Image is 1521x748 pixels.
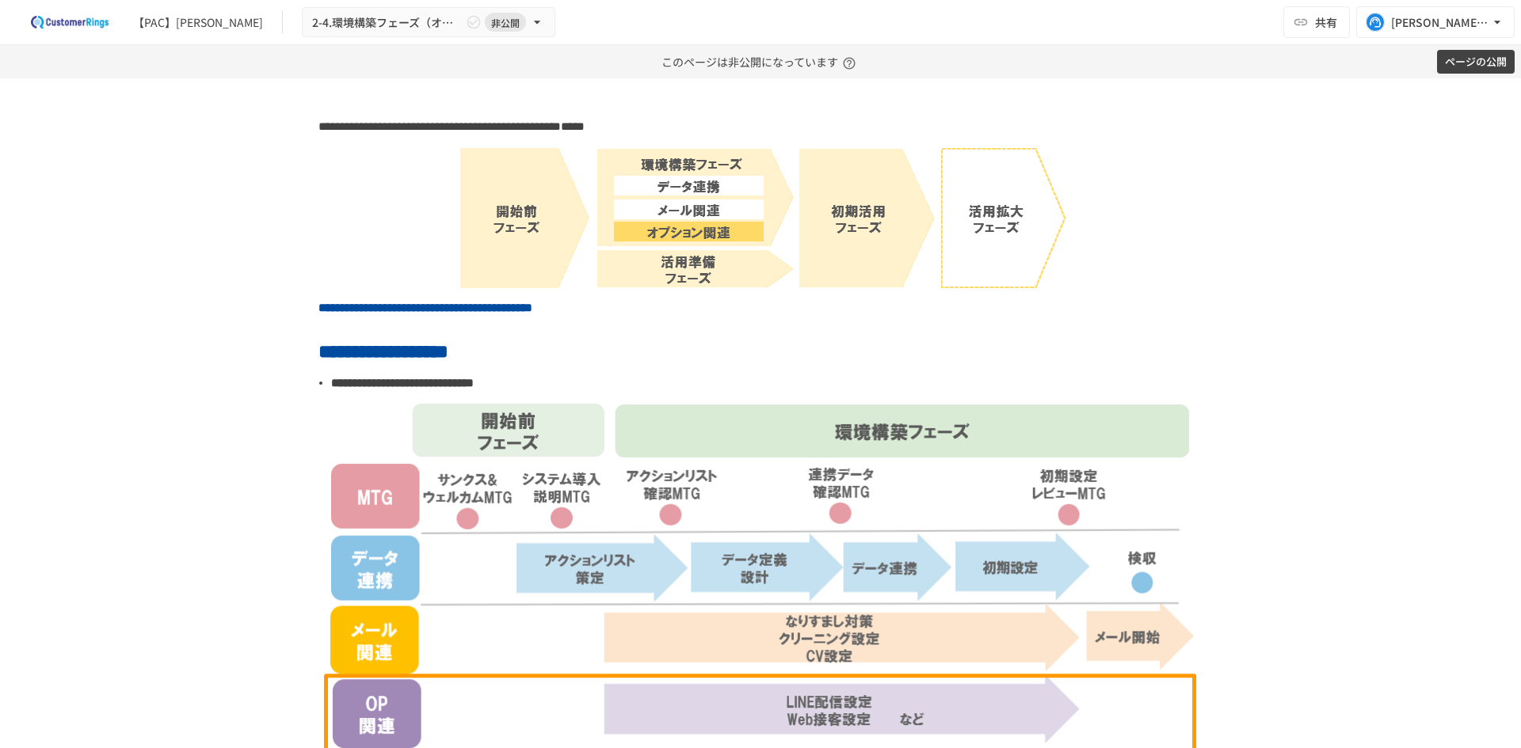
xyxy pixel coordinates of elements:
[1315,13,1337,31] span: 共有
[661,45,860,78] p: このページは非公開になっています
[312,13,463,32] span: 2-4.環境構築フェーズ（オプション関連）
[1283,6,1350,38] button: 共有
[302,7,555,38] button: 2-4.環境構築フェーズ（オプション関連）非公開
[455,144,1067,290] img: DPxInlYZGFTHoRyyKWnWwCDv6aAG04jGhpKDfSrnG44
[1356,6,1515,38] button: [PERSON_NAME][EMAIL_ADDRESS][DOMAIN_NAME]
[1437,50,1515,74] button: ページの公開
[133,14,263,31] div: 【PAC】[PERSON_NAME]
[19,9,120,35] img: 2eEvPB0nRDFhy0583kMjGN2Zv6C2P7ZKCFl8C3CzR0M
[1391,13,1489,32] div: [PERSON_NAME][EMAIL_ADDRESS][DOMAIN_NAME]
[485,14,526,31] span: 非公開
